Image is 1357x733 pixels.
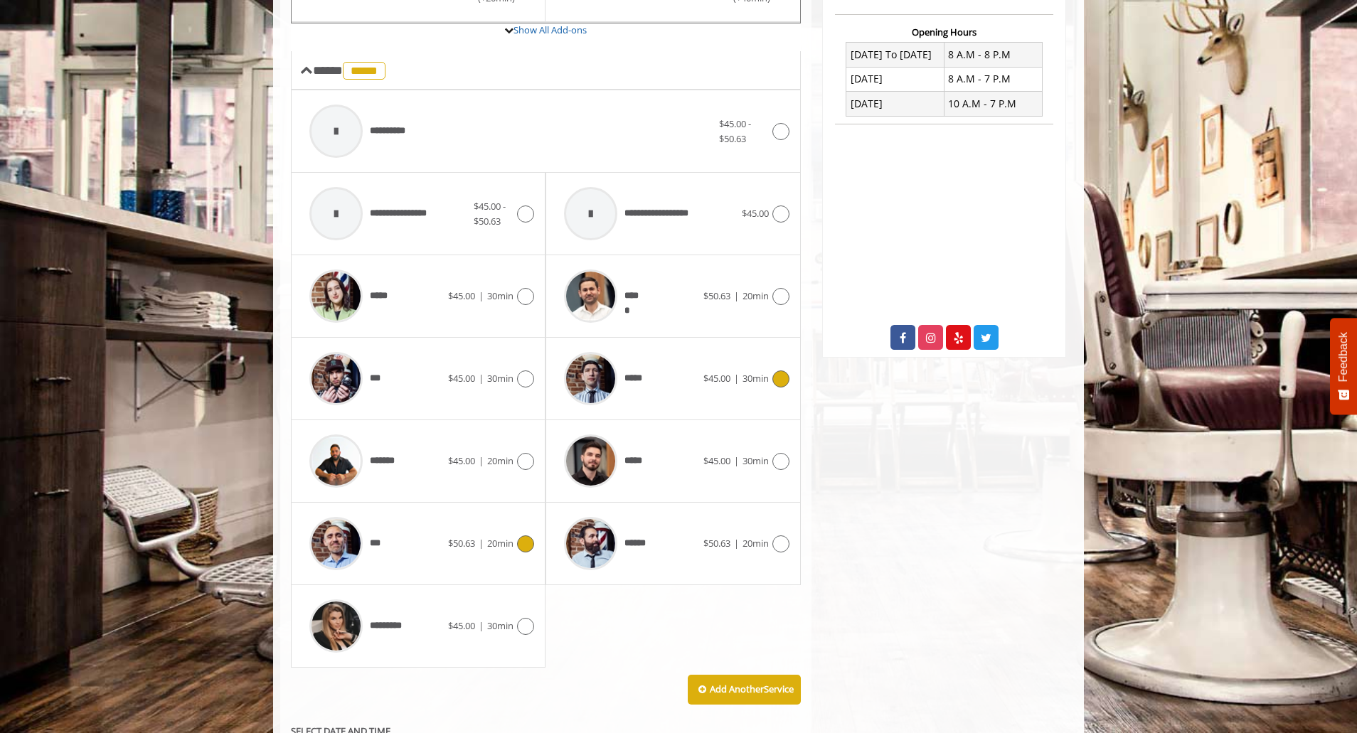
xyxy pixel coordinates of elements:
span: $45.00 [703,372,730,385]
span: $50.63 [703,289,730,302]
span: $45.00 [742,207,769,220]
span: | [479,537,484,550]
span: | [479,619,484,632]
button: Feedback - Show survey [1330,318,1357,414]
span: $45.00 [448,619,475,632]
a: Show All Add-ons [513,23,587,36]
span: 30min [487,372,513,385]
span: | [734,372,739,385]
span: 20min [743,289,769,302]
span: $50.63 [703,537,730,550]
span: | [734,537,739,550]
td: [DATE] [846,92,944,116]
span: Feedback [1337,332,1350,382]
span: 30min [487,619,513,632]
span: $45.00 [448,454,475,467]
td: 8 A.M - 7 P.M [944,67,1042,91]
span: | [734,454,739,467]
td: [DATE] To [DATE] [846,43,944,67]
span: 30min [743,454,769,467]
span: 20min [487,454,513,467]
span: $45.00 [448,372,475,385]
span: $45.00 - $50.63 [719,117,751,145]
span: | [734,289,739,302]
button: Add AnotherService [688,675,801,705]
span: | [479,289,484,302]
td: [DATE] [846,67,944,91]
span: 20min [487,537,513,550]
b: Add Another Service [710,683,794,695]
span: $45.00 [448,289,475,302]
td: 8 A.M - 8 P.M [944,43,1042,67]
h3: Opening Hours [835,27,1053,37]
span: 30min [743,372,769,385]
span: $45.00 - $50.63 [474,200,506,228]
span: $45.00 [703,454,730,467]
span: 20min [743,537,769,550]
span: $50.63 [448,537,475,550]
span: 30min [487,289,513,302]
td: 10 A.M - 7 P.M [944,92,1042,116]
span: | [479,454,484,467]
span: | [479,372,484,385]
